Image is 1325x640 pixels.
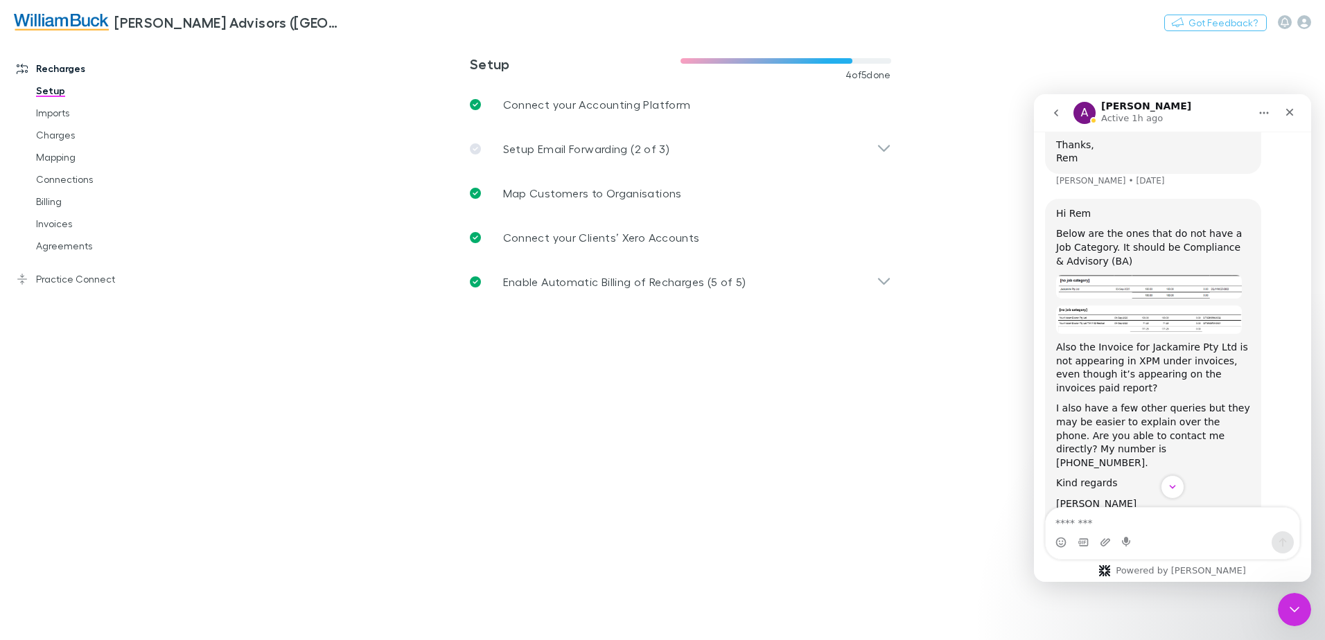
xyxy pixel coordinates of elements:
[14,14,109,30] img: William Buck Advisors (WA) Pty Ltd's Logo
[22,146,187,168] a: Mapping
[22,190,187,213] a: Billing
[22,80,187,102] a: Setup
[459,127,902,171] div: Setup Email Forwarding (2 of 3)
[22,102,187,124] a: Imports
[845,69,891,80] span: 4 of 5 done
[6,6,352,39] a: [PERSON_NAME] Advisors ([GEOGRAPHIC_DATA]) Pty Ltd
[459,260,902,304] div: Enable Automatic Billing of Recharges (5 of 5)
[22,213,187,235] a: Invoices
[3,57,187,80] a: Recharges
[503,229,700,246] p: Connect your Clients’ Xero Accounts
[22,168,187,190] a: Connections
[503,96,691,113] p: Connect your Accounting Platform
[3,268,187,290] a: Practice Connect
[114,14,344,30] h3: [PERSON_NAME] Advisors ([GEOGRAPHIC_DATA]) Pty Ltd
[22,124,187,146] a: Charges
[503,274,746,290] p: Enable Automatic Billing of Recharges (5 of 5)
[459,82,902,127] a: Connect your Accounting Platform
[1164,15,1267,31] button: Got Feedback?
[1278,593,1311,626] iframe: Intercom live chat
[470,55,681,72] h3: Setup
[22,235,187,257] a: Agreements
[1034,94,1311,582] iframe: Intercom live chat
[459,215,902,260] a: Connect your Clients’ Xero Accounts
[459,171,902,215] a: Map Customers to Organisations
[503,141,669,157] p: Setup Email Forwarding (2 of 3)
[503,185,682,202] p: Map Customers to Organisations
